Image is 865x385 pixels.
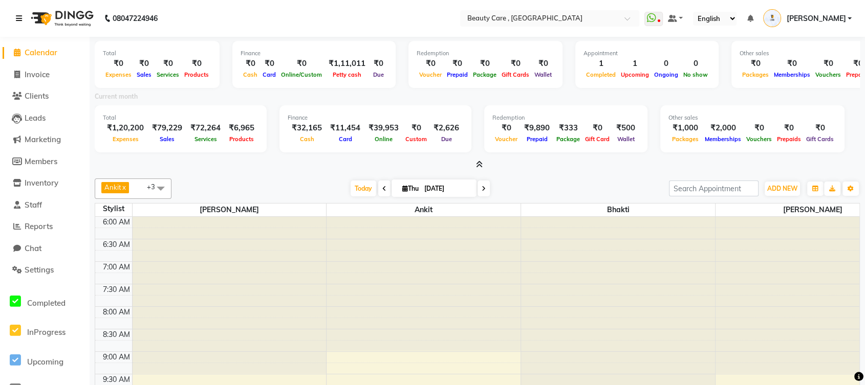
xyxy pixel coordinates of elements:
span: No show [681,71,710,78]
div: ₹0 [804,122,836,134]
img: logo [26,4,96,33]
div: ₹0 [771,58,813,70]
span: Expenses [103,71,134,78]
span: Chat [25,243,41,253]
span: Memberships [771,71,813,78]
span: Due [371,71,386,78]
span: Cash [297,135,317,143]
a: Members [3,156,87,168]
span: [PERSON_NAME] [133,203,327,216]
span: Package [554,135,582,143]
a: Chat [3,243,87,255]
span: Voucher [417,71,444,78]
label: Current month [95,92,138,101]
span: Online [372,135,395,143]
a: Reports [3,221,87,233]
div: ₹0 [813,58,844,70]
span: Sales [134,71,154,78]
span: Completed [27,298,66,308]
div: 8:00 AM [101,307,132,318]
span: Ongoing [652,71,681,78]
span: Marketing [25,134,61,144]
div: Other sales [668,114,836,122]
div: ₹79,229 [148,122,186,134]
span: Card [336,135,355,143]
div: ₹0 [444,58,470,70]
span: Prepaid [524,135,550,143]
span: Thu [400,185,421,192]
span: Gift Card [582,135,612,143]
div: ₹0 [154,58,182,70]
span: Products [182,71,211,78]
div: 9:30 AM [101,374,132,385]
span: +3 [147,183,163,191]
div: Finance [241,49,387,58]
div: ₹2,626 [429,122,463,134]
span: Wallet [532,71,554,78]
div: Stylist [95,203,132,214]
div: ₹0 [241,58,260,70]
div: ₹0 [260,58,278,70]
div: ₹0 [182,58,211,70]
span: Vouchers [744,135,774,143]
span: Today [351,180,376,196]
div: ₹0 [740,58,771,70]
span: Custom [403,135,429,143]
div: ₹32,165 [288,122,326,134]
span: Package [470,71,499,78]
span: Clients [25,91,49,101]
div: ₹0 [774,122,804,134]
div: ₹11,454 [326,122,364,134]
span: Ankit [327,203,521,216]
span: Card [260,71,278,78]
span: Ankit [104,183,121,191]
span: InProgress [27,327,66,337]
a: Settings [3,264,87,276]
a: Clients [3,90,87,102]
img: Omkar [763,9,781,27]
input: Search Appointment [669,180,759,196]
div: ₹500 [612,122,639,134]
a: Marketing [3,134,87,146]
div: ₹39,953 [364,122,403,134]
div: ₹0 [492,122,520,134]
span: Prepaids [774,135,804,143]
div: 0 [681,58,710,70]
div: ₹0 [403,122,429,134]
span: Products [227,135,256,143]
span: Services [154,71,182,78]
div: ₹0 [532,58,554,70]
a: x [121,183,126,191]
span: Memberships [702,135,744,143]
span: Settings [25,265,54,275]
span: Cash [241,71,260,78]
div: 6:00 AM [101,217,132,228]
span: Packages [740,71,771,78]
span: Expenses [110,135,141,143]
span: Prepaid [444,71,470,78]
div: 7:30 AM [101,284,132,295]
div: Appointment [583,49,710,58]
span: Services [192,135,220,143]
div: ₹9,890 [520,122,554,134]
div: ₹0 [103,58,134,70]
span: Calendar [25,48,57,57]
div: ₹1,20,200 [103,122,148,134]
div: Redemption [417,49,554,58]
span: Reports [25,221,53,231]
div: ₹72,264 [186,122,225,134]
a: Inventory [3,177,87,189]
div: Total [103,49,211,58]
span: Upcoming [618,71,652,78]
div: ₹0 [134,58,154,70]
div: ₹6,965 [225,122,258,134]
div: ₹2,000 [702,122,744,134]
span: Gift Cards [499,71,532,78]
span: Bhakti [521,203,715,216]
div: ₹0 [370,58,387,70]
button: ADD NEW [765,182,800,196]
span: [PERSON_NAME] [786,13,846,24]
span: Wallet [615,135,637,143]
a: Calendar [3,47,87,59]
div: 0 [652,58,681,70]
